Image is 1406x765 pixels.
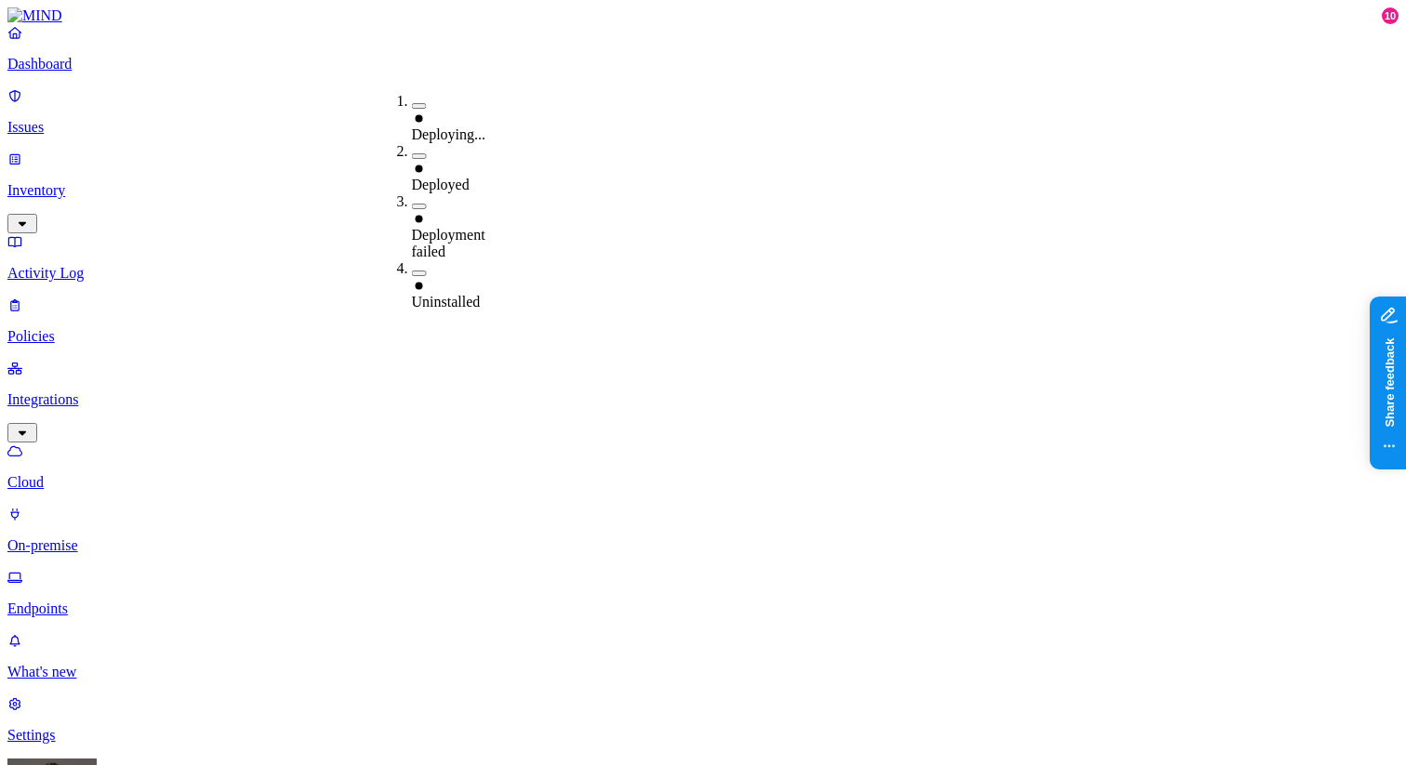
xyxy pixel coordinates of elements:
[7,151,1399,231] a: Inventory
[7,56,1399,73] p: Dashboard
[7,506,1399,554] a: On-premise
[1382,7,1399,24] div: 10
[7,182,1399,199] p: Inventory
[412,294,481,310] span: Uninstalled
[7,24,1399,73] a: Dashboard
[412,126,486,142] span: Deploying...
[7,600,1399,617] p: Endpoints
[7,695,1399,744] a: Settings
[7,87,1399,136] a: Issues
[7,7,62,24] img: MIND
[412,177,470,192] span: Deployed
[7,265,1399,282] p: Activity Log
[7,664,1399,680] p: What's new
[7,7,1399,24] a: MIND
[7,474,1399,491] p: Cloud
[412,227,485,259] span: Deployment failed
[7,442,1399,491] a: Cloud
[7,569,1399,617] a: Endpoints
[7,391,1399,408] p: Integrations
[7,360,1399,440] a: Integrations
[7,537,1399,554] p: On-premise
[7,328,1399,345] p: Policies
[7,727,1399,744] p: Settings
[7,119,1399,136] p: Issues
[7,233,1399,282] a: Activity Log
[7,632,1399,680] a: What's new
[7,297,1399,345] a: Policies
